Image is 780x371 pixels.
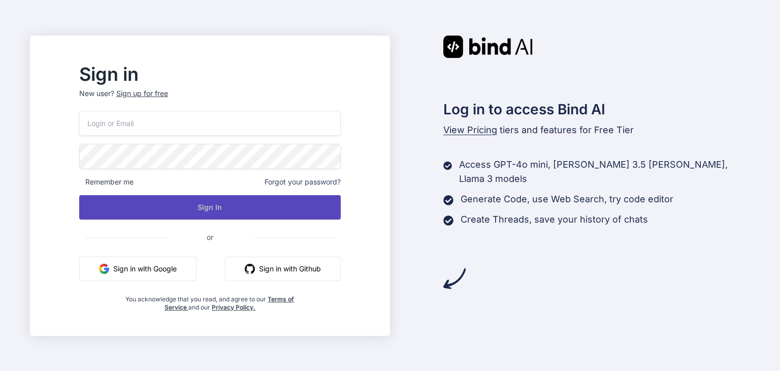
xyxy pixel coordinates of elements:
[461,192,673,206] p: Generate Code, use Web Search, try code editor
[212,303,255,311] a: Privacy Policy.
[123,289,298,312] div: You acknowledge that you read, and agree to our and our
[79,177,134,187] span: Remember me
[79,66,341,82] h2: Sign in
[79,111,341,136] input: Login or Email
[79,257,197,281] button: Sign in with Google
[443,125,497,135] span: View Pricing
[443,123,750,137] p: tiers and features for Free Tier
[165,295,295,311] a: Terms of Service
[99,264,109,274] img: google
[443,36,533,58] img: Bind AI logo
[79,88,341,111] p: New user?
[79,195,341,220] button: Sign In
[265,177,341,187] span: Forgot your password?
[245,264,255,274] img: github
[459,158,750,186] p: Access GPT-4o mini, [PERSON_NAME] 3.5 [PERSON_NAME], Llama 3 models
[116,88,168,99] div: Sign up for free
[461,212,648,227] p: Create Threads, save your history of chats
[166,225,254,250] span: or
[443,99,750,120] h2: Log in to access Bind AI
[225,257,341,281] button: Sign in with Github
[443,267,466,290] img: arrow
